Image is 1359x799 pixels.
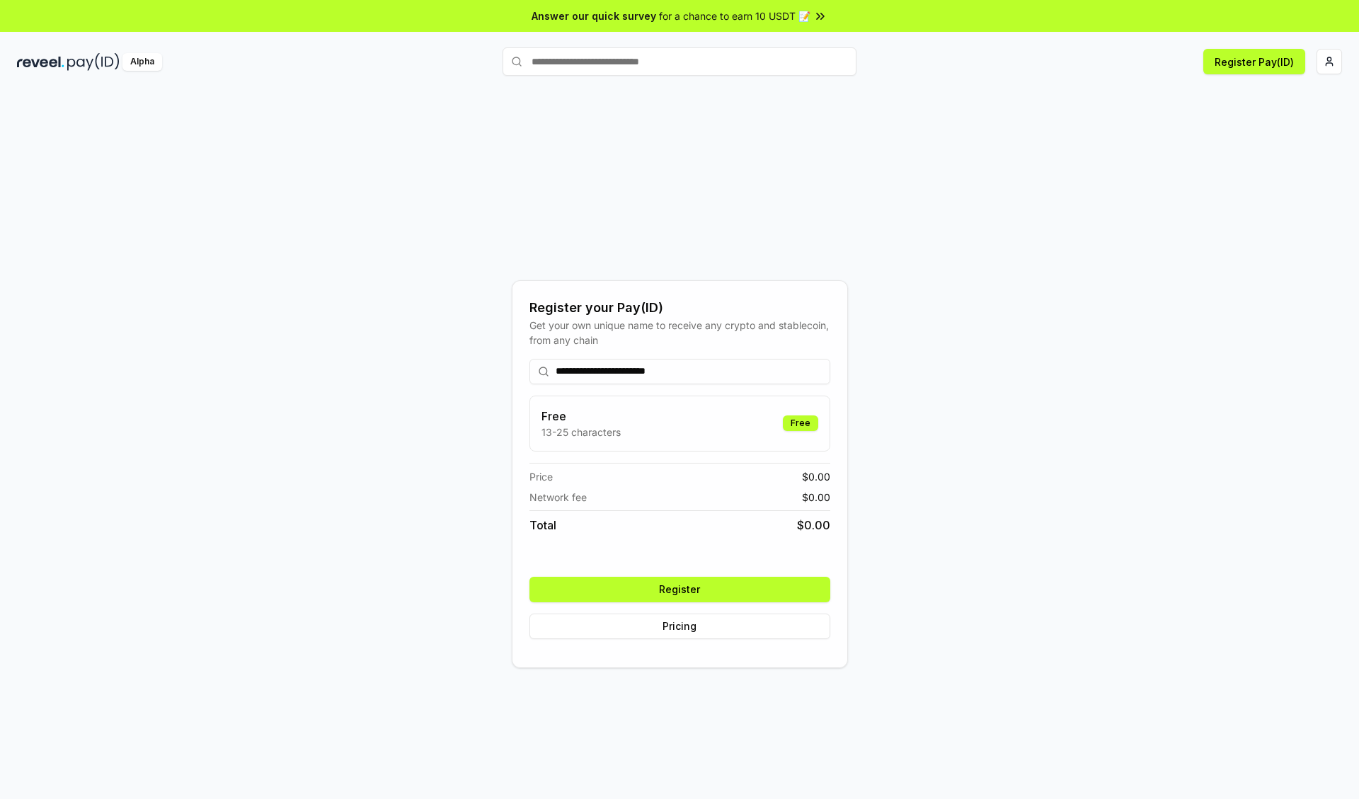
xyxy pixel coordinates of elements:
[17,53,64,71] img: reveel_dark
[529,517,556,534] span: Total
[122,53,162,71] div: Alpha
[532,8,656,23] span: Answer our quick survey
[529,577,830,602] button: Register
[529,298,830,318] div: Register your Pay(ID)
[783,415,818,431] div: Free
[659,8,810,23] span: for a chance to earn 10 USDT 📝
[529,469,553,484] span: Price
[529,490,587,505] span: Network fee
[802,469,830,484] span: $ 0.00
[529,614,830,639] button: Pricing
[802,490,830,505] span: $ 0.00
[1203,49,1305,74] button: Register Pay(ID)
[797,517,830,534] span: $ 0.00
[541,425,621,439] p: 13-25 characters
[541,408,621,425] h3: Free
[529,318,830,347] div: Get your own unique name to receive any crypto and stablecoin, from any chain
[67,53,120,71] img: pay_id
